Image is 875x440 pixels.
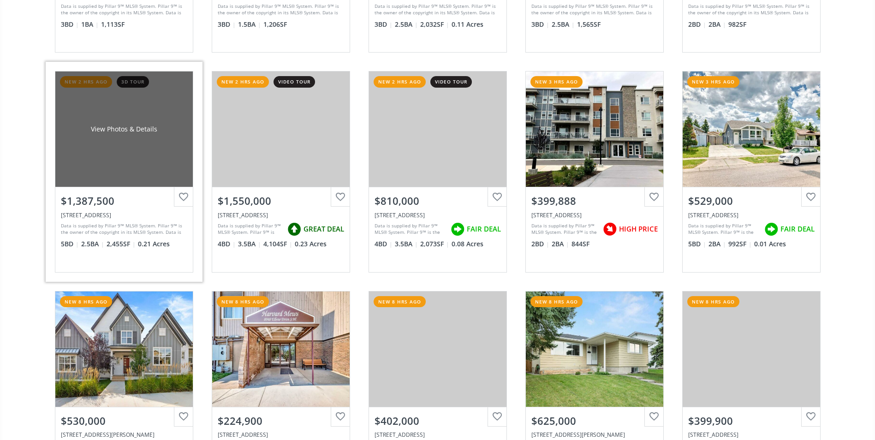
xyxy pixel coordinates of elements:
a: new 2 hrs ago3d tourView Photos & Details$1,387,500[STREET_ADDRESS]Data is supplied by Pillar 9™ ... [46,62,202,281]
span: 1,565 SF [577,20,601,29]
span: 1,113 SF [101,20,125,29]
div: Data is supplied by Pillar 9™ MLS® System. Pillar 9™ is the owner of the copyright in its MLS® Sy... [375,222,446,236]
span: HIGH PRICE [619,224,658,234]
img: rating icon [762,220,780,238]
span: 3 BD [375,20,393,29]
span: 5 BD [61,239,79,249]
span: 2 BD [531,239,549,249]
div: Data is supplied by Pillar 9™ MLS® System. Pillar 9™ is the owner of the copyright in its MLS® Sy... [688,222,760,236]
div: Data is supplied by Pillar 9™ MLS® System. Pillar 9™ is the owner of the copyright in its MLS® Sy... [218,222,283,236]
img: rating icon [601,220,619,238]
div: Data is supplied by Pillar 9™ MLS® System. Pillar 9™ is the owner of the copyright in its MLS® Sy... [531,222,598,236]
span: 0.23 Acres [295,239,327,249]
span: 3 BD [218,20,236,29]
span: FAIR DEAL [780,224,815,234]
div: $810,000 [375,194,501,208]
span: 3 BD [531,20,549,29]
span: 2,455 SF [107,239,136,249]
div: $625,000 [531,414,658,428]
span: 4,104 SF [263,239,292,249]
div: 370 Harvest Hills Common NE #301, Calgary, AB T3K 2M8 [531,211,658,219]
span: 844 SF [571,239,589,249]
div: 8025 Cougar Ridge Avenue SW, Calgary, AB T3H 5S2 [375,211,501,219]
div: $1,387,500 [61,194,187,208]
span: 2,073 SF [420,239,449,249]
div: $402,000 [375,414,501,428]
div: 139 Country Hills Villas NW, Calgary, AB T3K 4S8 [688,431,815,439]
a: new 2 hrs agovideo tour$810,000[STREET_ADDRESS]Data is supplied by Pillar 9™ MLS® System. Pillar ... [359,62,516,281]
div: $224,900 [218,414,344,428]
span: 2 BA [552,239,569,249]
div: Data is supplied by Pillar 9™ MLS® System. Pillar 9™ is the owner of the copyright in its MLS® Sy... [61,222,185,236]
span: FAIR DEAL [467,224,501,234]
div: 9 Country Hills Rise NW, Calgary, AB T3K 4S7 [375,431,501,439]
img: rating icon [285,220,304,238]
span: 2 BD [688,20,706,29]
div: $399,900 [688,414,815,428]
span: 982 SF [728,20,746,29]
span: 2.5 BA [81,239,104,249]
span: 3.5 BA [395,239,418,249]
div: Data is supplied by Pillar 9™ MLS® System. Pillar 9™ is the owner of the copyright in its MLS® Sy... [61,3,185,17]
a: new 2 hrs agovideo tour$1,550,000[STREET_ADDRESS]Data is supplied by Pillar 9™ MLS® System. Pilla... [202,62,359,281]
div: Data is supplied by Pillar 9™ MLS® System. Pillar 9™ is the owner of the copyright in its MLS® Sy... [688,3,812,17]
div: Data is supplied by Pillar 9™ MLS® System. Pillar 9™ is the owner of the copyright in its MLS® Sy... [375,3,499,17]
div: $399,888 [531,194,658,208]
span: 3 BD [61,20,79,29]
div: View Photos & Details [91,125,157,134]
span: 2 BA [708,239,726,249]
img: rating icon [448,220,467,238]
a: new 3 hrs ago$529,000[STREET_ADDRESS]Data is supplied by Pillar 9™ MLS® System. Pillar 9™ is the ... [673,62,830,281]
div: 427 Willow Grove Crescent SE, Calgary, AB T2J 1N5 [61,211,187,219]
div: $1,550,000 [218,194,344,208]
span: 2,032 SF [420,20,449,29]
div: Data is supplied by Pillar 9™ MLS® System. Pillar 9™ is the owner of the copyright in its MLS® Sy... [531,3,655,17]
span: 1.5 BA [238,20,261,29]
div: 8948 Elbow Drive SW #382, Calgary, AB T2V0H9 [218,431,344,439]
div: 6907 4 Avenue NE, Calgary, AB T2A 6M1 [688,211,815,219]
div: 71 Queen Alexandra Close SE, Calgary, AB T2J 3P9 [531,431,658,439]
a: new 3 hrs ago$399,888[STREET_ADDRESS]Data is supplied by Pillar 9™ MLS® System. Pillar 9™ is the ... [516,62,673,281]
span: 1,206 SF [263,20,287,29]
span: 3.5 BA [238,239,261,249]
div: 24 Fortress Court SW, Calgary, AB T3H 0T8 [218,211,344,219]
span: 2 BA [708,20,726,29]
span: 0.01 Acres [754,239,786,249]
span: 992 SF [728,239,752,249]
div: $530,000 [61,414,187,428]
span: 2.5 BA [552,20,575,29]
span: 0.08 Acres [452,239,483,249]
div: Data is supplied by Pillar 9™ MLS® System. Pillar 9™ is the owner of the copyright in its MLS® Sy... [218,3,342,17]
span: GREAT DEAL [304,224,344,234]
span: 0.21 Acres [138,239,170,249]
div: 273 Lucas Avenue NW, Calgary, AB T3P 1S3 [61,431,187,439]
span: 1 BA [81,20,99,29]
span: 2.5 BA [395,20,418,29]
span: 4 BD [218,239,236,249]
span: 4 BD [375,239,393,249]
div: $529,000 [688,194,815,208]
span: 5 BD [688,239,706,249]
span: 0.11 Acres [452,20,483,29]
